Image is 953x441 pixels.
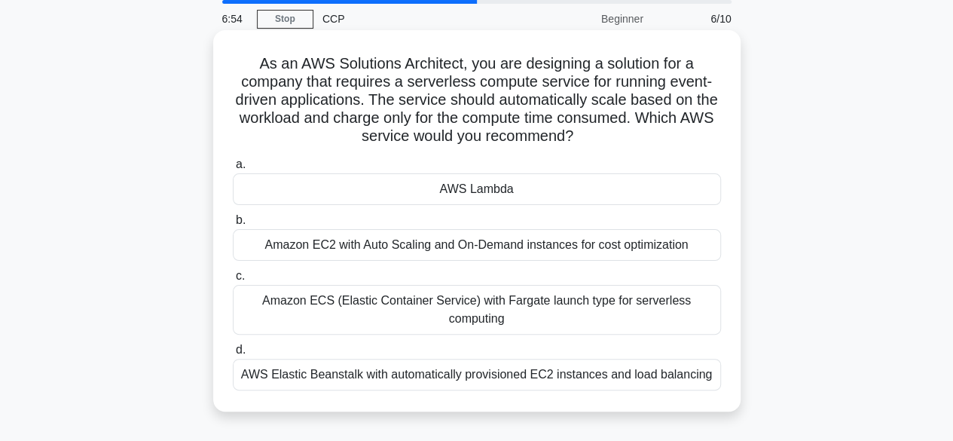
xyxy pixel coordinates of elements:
[233,229,721,261] div: Amazon EC2 with Auto Scaling and On-Demand instances for cost optimization
[213,4,257,34] div: 6:54
[521,4,652,34] div: Beginner
[236,158,246,170] span: a.
[257,10,313,29] a: Stop
[236,343,246,356] span: d.
[236,213,246,226] span: b.
[231,54,722,146] h5: As an AWS Solutions Architect, you are designing a solution for a company that requires a serverl...
[313,4,521,34] div: CCP
[236,269,245,282] span: c.
[233,359,721,390] div: AWS Elastic Beanstalk with automatically provisioned EC2 instances and load balancing
[233,173,721,205] div: AWS Lambda
[652,4,741,34] div: 6/10
[233,285,721,335] div: Amazon ECS (Elastic Container Service) with Fargate launch type for serverless computing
